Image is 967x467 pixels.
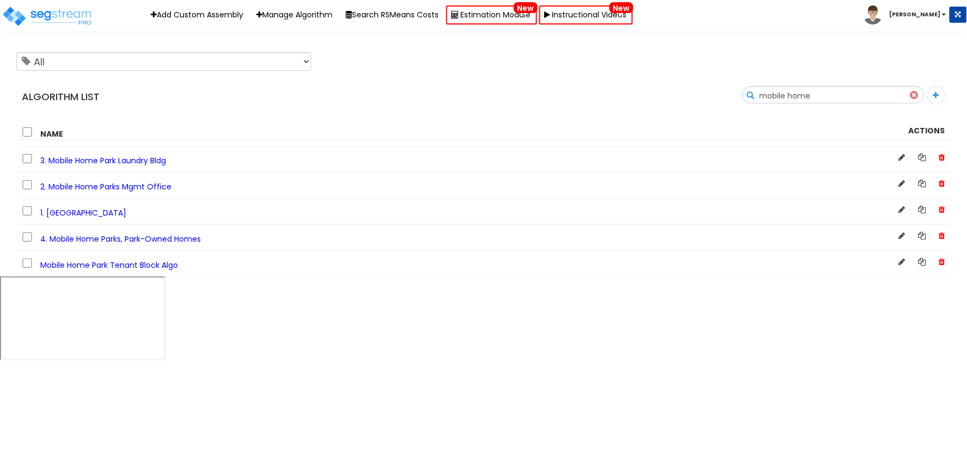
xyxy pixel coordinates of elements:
[40,155,166,166] span: 3. Mobile Home Park Laundry Bldg
[909,125,945,136] strong: Actions
[16,52,311,71] select: Tags
[919,204,926,215] a: Copy Algorithm
[939,152,945,163] span: Delete Asset Class
[919,256,926,267] a: Copy Algorithm
[890,10,941,19] b: [PERSON_NAME]
[145,7,249,23] a: Add Custom Assembly
[919,152,926,163] a: Copy Algorithm
[919,178,926,189] a: Copy Algorithm
[446,5,537,24] a: Estimation ModuleNew
[251,7,338,23] a: Manage Algorithm
[40,234,201,244] span: 4. Mobile Home Parks, Park-Owned Homes
[539,5,633,24] a: Instructional VideosNew
[919,230,926,241] a: Copy Algorithm
[40,128,63,139] strong: Name
[40,260,178,271] span: Mobile Home Park Tenant Block Algo
[609,2,633,13] span: New
[939,256,945,267] span: Delete Asset Class
[939,204,945,215] span: Delete Asset Class
[40,207,126,218] span: 1. [GEOGRAPHIC_DATA]
[864,5,883,24] img: avatar.png
[2,5,94,27] img: logo_pro_r.png
[743,87,924,105] input: search algorithm
[40,181,171,192] span: 2. Mobile Home Parks Mgmt Office
[22,91,476,102] h4: Algorithm List
[514,2,538,13] span: New
[939,230,945,241] span: Delete Asset Class
[939,178,945,189] span: Delete Asset Class
[340,7,444,23] button: Search RSMeans Costs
